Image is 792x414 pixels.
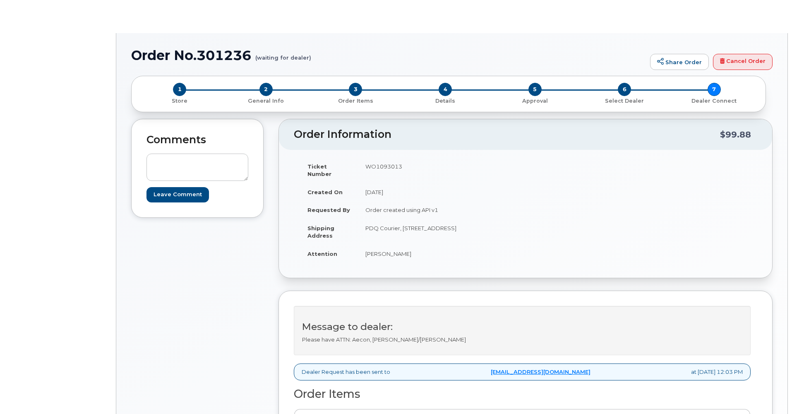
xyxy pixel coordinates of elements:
span: 3 [349,83,362,96]
a: 4 Details [401,96,490,105]
a: 5 Approval [490,96,580,105]
a: Share Order [650,54,709,70]
td: [DATE] [358,183,519,201]
td: WO1093013 [358,157,519,183]
h2: Order Items [294,388,751,400]
small: (waiting for dealer) [255,48,311,61]
div: Dealer Request has been sent to at [DATE] 12:03 PM [294,363,751,380]
h2: Comments [146,134,248,146]
a: 6 Select Dealer [580,96,670,105]
a: 3 Order Items [311,96,401,105]
span: 5 [528,83,542,96]
p: Order Items [314,97,397,105]
a: [EMAIL_ADDRESS][DOMAIN_NAME] [491,368,590,376]
div: $99.88 [720,127,751,142]
strong: Shipping Address [307,225,334,239]
p: Details [404,97,487,105]
span: 2 [259,83,273,96]
span: 6 [618,83,631,96]
strong: Ticket Number [307,163,331,178]
strong: Requested By [307,207,350,213]
a: 1 Store [138,96,221,105]
p: General Info [225,97,308,105]
a: 2 General Info [221,96,311,105]
h2: Order Information [294,129,720,140]
span: 1 [173,83,186,96]
p: Please have ATTN: Aecon, [PERSON_NAME]/[PERSON_NAME] [302,336,742,344]
strong: Created On [307,189,343,195]
td: PDQ Courier, [STREET_ADDRESS] [358,219,519,245]
p: Select Dealer [583,97,666,105]
h1: Order No.301236 [131,48,646,63]
strong: Attention [307,250,337,257]
input: Leave Comment [146,187,209,202]
p: Approval [493,97,576,105]
h3: Message to dealer: [302,322,742,332]
span: 4 [439,83,452,96]
p: Store [142,97,218,105]
a: Cancel Order [713,54,773,70]
td: [PERSON_NAME] [358,245,519,263]
td: Order created using API v1 [358,201,519,219]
